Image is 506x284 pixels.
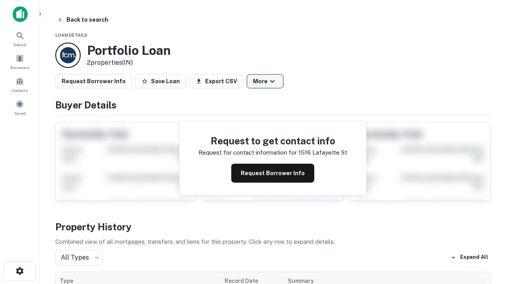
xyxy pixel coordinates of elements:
h4: Buyer Details [55,98,490,112]
span: Loan Details [55,33,87,37]
span: Search [13,41,26,48]
h4: Request to get contact info [198,134,347,148]
button: Request Borrower Info [55,74,132,88]
span: Contacts [12,87,28,93]
button: More [247,74,283,88]
div: All Types [55,250,103,265]
p: Combined view of all mortgages, transfers, and liens for this property. Click any row to expand d... [55,237,490,247]
p: Request for contact information for [198,148,297,157]
a: Saved [2,97,37,118]
h4: Property History [55,220,490,234]
a: Search [2,28,37,49]
button: Expand All [449,252,490,263]
a: Contacts [2,74,37,95]
button: Back to search [54,13,111,27]
h3: Portfolio Loan [87,43,171,58]
p: 1516 lafayette st [298,148,347,157]
iframe: Chat Widget [466,196,506,234]
img: capitalize-icon.png [13,6,28,22]
span: Borrowers [10,64,29,71]
a: Borrowers [2,51,37,72]
button: Request Borrower Info [231,164,314,183]
span: Saved [14,110,26,116]
button: Save Loan [135,74,186,88]
p: 2 properties (IN) [87,58,171,67]
button: Export CSV [189,74,244,88]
